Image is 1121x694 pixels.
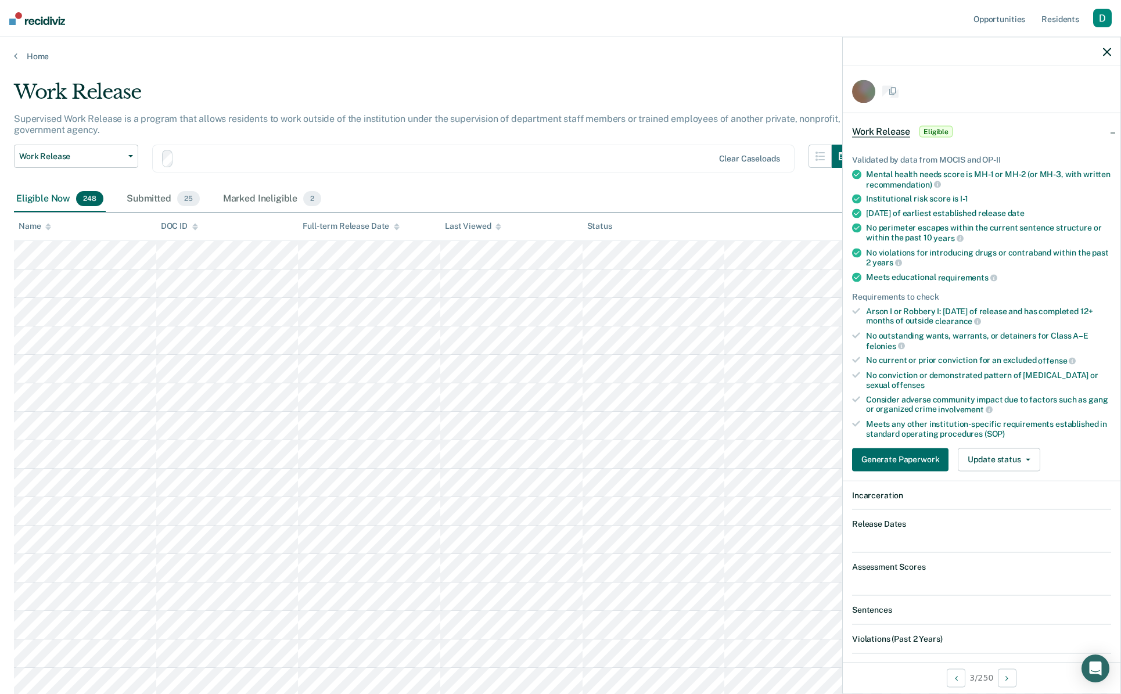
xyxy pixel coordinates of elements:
[852,562,1111,572] dt: Assessment Scores
[998,668,1016,687] button: Next Opportunity
[852,490,1111,500] dt: Incarceration
[124,186,202,212] div: Submitted
[960,194,968,203] span: I-1
[1038,356,1076,365] span: offense
[843,662,1120,693] div: 3 / 250
[866,194,1111,204] div: Institutional risk score is
[9,12,65,25] img: Recidiviz
[76,191,103,206] span: 248
[866,208,1111,218] div: [DATE] of earliest established release
[933,233,963,243] span: years
[866,355,1111,366] div: No current or prior conviction for an excluded
[1008,208,1025,218] span: date
[1082,655,1109,682] div: Open Intercom Messenger
[935,317,982,326] span: clearance
[19,221,51,231] div: Name
[14,113,851,135] p: Supervised Work Release is a program that allows residents to work outside of the institution und...
[177,191,200,206] span: 25
[866,371,1111,390] div: No conviction or demonstrated pattern of [MEDICAL_DATA] or sexual
[161,221,198,231] div: DOC ID
[892,380,925,389] span: offenses
[866,170,1111,189] div: Mental health needs score is MH-1 or MH-2 (or MH-3, with written
[938,405,992,414] span: involvement
[14,80,855,113] div: Work Release
[938,273,997,282] span: requirements
[852,126,910,138] span: Work Release
[852,519,1111,529] dt: Release Dates
[866,331,1111,351] div: No outstanding wants, warrants, or detainers for Class A–E
[919,126,953,138] span: Eligible
[852,448,948,471] button: Generate Paperwork
[445,221,501,231] div: Last Viewed
[985,429,1005,438] span: (SOP)
[866,247,1111,267] div: No violations for introducing drugs or contraband within the past 2
[866,419,1111,439] div: Meets any other institution-specific requirements established in standard operating procedures
[852,605,1111,615] dt: Sentences
[303,221,400,231] div: Full-term Release Date
[866,179,941,189] span: recommendation)
[947,668,965,687] button: Previous Opportunity
[719,154,780,164] div: Clear caseloads
[14,51,1107,62] a: Home
[19,152,124,161] span: Work Release
[866,341,905,350] span: felonies
[866,306,1111,326] div: Arson I or Robbery I: [DATE] of release and has completed 12+ months of outside
[866,394,1111,414] div: Consider adverse community impact due to factors such as gang or organized crime
[866,223,1111,243] div: No perimeter escapes within the current sentence structure or within the past 10
[303,191,321,206] span: 2
[221,186,324,212] div: Marked Ineligible
[852,155,1111,165] div: Validated by data from MOCIS and OP-II
[866,272,1111,283] div: Meets educational
[14,186,106,212] div: Eligible Now
[872,258,902,267] span: years
[843,113,1120,150] div: Work ReleaseEligible
[587,221,612,231] div: Status
[852,634,1111,643] dt: Violations (Past 2 Years)
[958,448,1040,471] button: Update status
[852,292,1111,301] div: Requirements to check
